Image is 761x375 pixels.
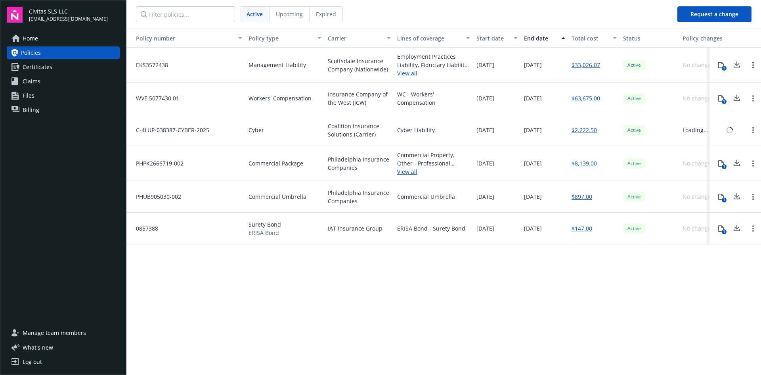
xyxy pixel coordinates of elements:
[626,193,642,200] span: Active
[23,32,38,45] span: Home
[7,343,66,352] button: What's new
[249,61,306,69] span: Management Liability
[136,6,235,22] input: Filter policies...
[476,61,494,69] span: [DATE]
[476,159,494,167] span: [DATE]
[130,61,168,69] span: EKS3572438
[677,6,751,22] button: Request a change
[476,224,494,233] span: [DATE]
[748,60,758,70] a: Open options
[276,10,303,18] span: Upcoming
[748,159,758,168] a: Open options
[7,104,120,116] a: Billing
[130,126,209,134] span: C-4LUP-038387-CYBER-2025
[397,224,465,233] div: ERISA Bond - Surety Bond
[568,29,620,48] button: Total cost
[524,192,542,201] span: [DATE]
[7,7,23,23] img: navigator-logo.svg
[683,126,708,134] div: Loading...
[130,94,179,102] span: WVE 5077430 01
[130,34,233,42] div: Toggle SortBy
[397,52,470,69] div: Employment Practices Liability, Fiduciary Liability, Directors and Officers
[7,61,120,73] a: Certificates
[130,34,233,42] div: Policy number
[572,34,608,42] div: Total cost
[7,89,120,102] a: Files
[572,159,597,167] a: $8,139.00
[623,34,676,42] div: Status
[683,34,726,42] div: Policy changes
[7,75,120,88] a: Claims
[683,94,714,102] div: No changes
[29,15,108,23] span: [EMAIL_ADDRESS][DOMAIN_NAME]
[683,159,714,167] div: No changes
[397,192,455,201] div: Commercial Umbrella
[397,151,470,167] div: Commercial Property, Other - Professional Liability, General Liability, Sexual Misconduct, [MEDIC...
[29,7,120,23] button: Civitas SLS LLC[EMAIL_ADDRESS][DOMAIN_NAME]
[626,160,642,167] span: Active
[748,125,758,135] a: Open options
[722,66,727,71] div: 1
[572,94,600,102] a: $63,675.00
[23,327,86,339] span: Manage team members
[397,90,470,107] div: WC - Workers' Compensation
[23,89,34,102] span: Files
[473,29,521,48] button: Start date
[394,29,473,48] button: Lines of coverage
[23,61,52,73] span: Certificates
[249,159,303,167] span: Commercial Package
[247,10,263,18] span: Active
[249,192,306,201] span: Commercial Umbrella
[524,61,542,69] span: [DATE]
[476,192,494,201] span: [DATE]
[328,188,391,205] span: Philadelphia Insurance Companies
[249,34,313,42] div: Policy type
[397,167,470,176] a: View all
[683,61,714,69] div: No changes
[748,192,758,202] a: Open options
[249,126,264,134] span: Cyber
[679,29,729,48] button: Policy changes
[328,57,391,73] span: Scottsdale Insurance Company (Nationwide)
[722,198,727,202] div: 1
[572,224,592,233] a: $147.00
[524,224,542,233] span: [DATE]
[7,327,120,339] a: Manage team members
[476,126,494,134] span: [DATE]
[524,34,556,42] div: End date
[572,61,600,69] a: $33,026.07
[713,90,729,106] button: 1
[325,29,394,48] button: Carrier
[130,159,184,167] span: PHPK2666719-002
[328,34,382,42] div: Carrier
[722,229,727,234] div: 1
[476,34,509,42] div: Start date
[521,29,568,48] button: End date
[249,94,312,102] span: Workers' Compensation
[130,224,158,233] span: 0857388
[397,126,435,134] div: Cyber Liability
[620,29,679,48] button: Status
[7,46,120,59] a: Policies
[748,94,758,103] a: Open options
[328,122,391,138] span: Coalition Insurance Solutions (Carrier)
[626,225,642,232] span: Active
[572,192,592,201] a: $897.00
[713,189,729,205] button: 1
[249,220,281,229] span: Surety Bond
[713,57,729,73] button: 1
[328,224,382,233] span: IAT Insurance Group
[29,7,108,15] span: Civitas SLS LLC
[713,221,729,237] button: 1
[722,99,727,104] div: 1
[722,164,727,169] div: 1
[748,224,758,233] a: Open options
[713,156,729,171] button: 1
[245,29,325,48] button: Policy type
[130,192,181,201] span: PHUB905030-002
[476,94,494,102] span: [DATE]
[524,94,542,102] span: [DATE]
[23,343,53,352] span: What ' s new
[397,34,461,42] div: Lines of coverage
[328,90,391,107] span: Insurance Company of the West (ICW)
